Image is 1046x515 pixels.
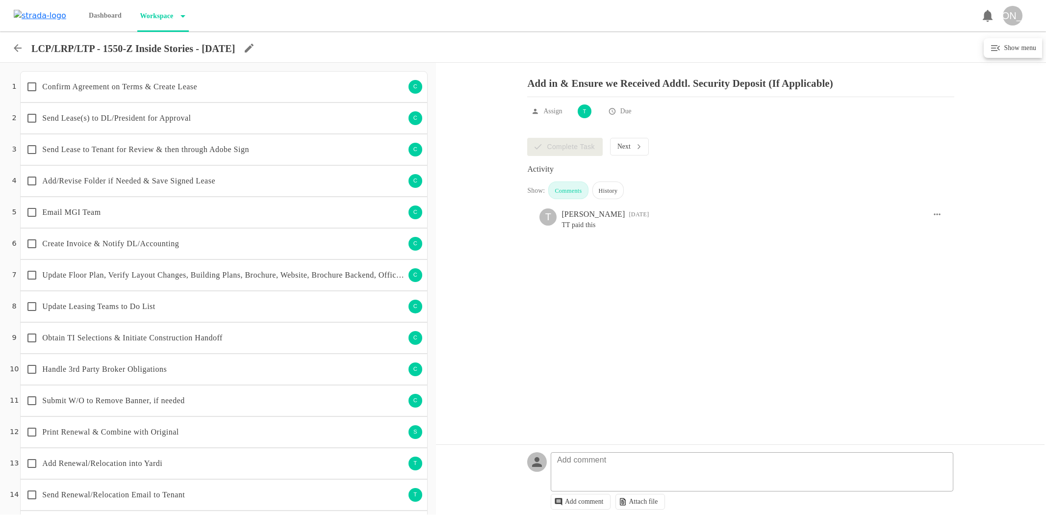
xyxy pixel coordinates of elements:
p: 3 [12,144,17,155]
div: [PERSON_NAME] [1003,6,1022,26]
pre: TT paid this [561,220,942,230]
p: Send Renewal/Relocation Email to Tenant [42,489,405,501]
p: 2 [12,113,17,124]
p: Update Leasing Teams to Do List [42,301,405,312]
div: C [408,79,423,95]
p: 9 [12,333,17,343]
p: 11 [10,395,19,406]
div: C [408,361,423,377]
div: C [408,236,423,252]
div: Activity [527,163,954,175]
p: 1 [12,81,17,92]
p: Email MGI Team [42,206,405,218]
p: Submit W/O to Remove Banner, if needed [42,395,405,407]
p: Handle 3rd Party Broker Obligations [42,363,405,375]
div: History [592,181,624,199]
p: Add comment [565,498,604,506]
div: C [408,205,423,220]
p: Update Floor Plan, Verify Layout Changes, Building Plans, Brochure, Website, Brochure Backend, Of... [42,269,405,281]
div: C [408,173,423,189]
p: 6 [12,238,17,249]
img: strada-logo [14,10,66,22]
p: Print Renewal & Combine with Original [42,426,405,438]
p: Create Invoice & Notify DL/Accounting [42,238,405,250]
div: Show: [527,186,545,199]
p: Obtain TI Selections & Initiate Construction Handoff [42,332,405,344]
p: 14 [10,489,19,500]
p: Add Renewal/Relocation into Yardi [42,458,405,469]
h6: Show menu [1001,42,1036,54]
p: Workspace [137,6,174,26]
p: LCP/LRP/LTP - 1550-Z Inside Stories - [DATE] [31,43,235,54]
div: C [408,393,423,409]
p: Attach file [629,498,658,506]
p: 13 [10,458,19,469]
div: C [408,142,423,157]
p: 12 [10,427,19,438]
div: T [539,208,557,226]
div: C [408,110,423,126]
div: S [408,424,423,440]
div: C [408,267,423,283]
div: T [577,103,592,119]
p: 8 [12,301,17,312]
div: T [408,487,423,503]
p: Assign [543,106,562,116]
div: T [408,456,423,471]
p: Confirm Agreement on Terms & Create Lease [42,81,405,93]
div: C [408,299,423,314]
p: Add in & Ensure we Received Addtl. Security Deposit (If Applicable) [527,70,954,89]
div: 12:20 PM [629,208,649,220]
button: [PERSON_NAME] [999,2,1026,29]
p: Next [617,143,631,151]
p: Add/Revise Folder if Needed & Save Signed Lease [42,175,405,187]
p: Send Lease to Tenant for Review & then through Adobe Sign [42,144,405,155]
p: 4 [12,176,17,186]
p: 10 [10,364,19,375]
p: 7 [12,270,17,281]
div: [PERSON_NAME] [561,208,625,220]
p: Dashboard [86,6,125,26]
p: Due [620,106,632,116]
div: C [408,330,423,346]
p: Add comment [552,454,611,466]
p: 5 [12,207,17,218]
p: Send Lease(s) to DL/President for Approval [42,112,405,124]
div: Comments [548,181,588,199]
